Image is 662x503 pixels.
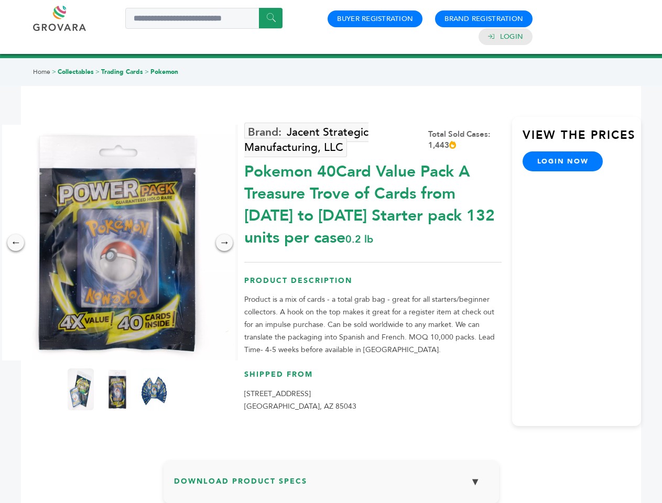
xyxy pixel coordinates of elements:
h3: Download Product Specs [174,471,489,501]
a: Collectables [58,68,94,76]
h3: Shipped From [244,369,502,388]
span: > [145,68,149,76]
div: Pokemon 40Card Value Pack A Treasure Trove of Cards from [DATE] to [DATE] Starter pack 132 units ... [244,156,502,249]
span: 0.2 lb [345,232,373,246]
button: ▼ [462,471,489,493]
div: → [216,234,233,251]
a: Jacent Strategic Manufacturing, LLC [244,123,368,157]
a: Home [33,68,50,76]
input: Search a product or brand... [125,8,283,29]
a: Trading Cards [101,68,143,76]
h3: View the Prices [523,127,641,151]
p: Product is a mix of cards - a total grab bag - great for all starters/beginner collectors. A hook... [244,293,502,356]
span: > [52,68,56,76]
h3: Product Description [244,276,502,294]
img: Pokemon 40-Card Value Pack – A Treasure Trove of Cards from 1996 to 2024 - Starter pack! 132 unit... [68,368,94,410]
a: login now [523,151,603,171]
img: Pokemon 40-Card Value Pack – A Treasure Trove of Cards from 1996 to 2024 - Starter pack! 132 unit... [141,368,167,410]
div: Total Sold Cases: 1,443 [428,129,502,151]
div: ← [7,234,24,251]
a: Buyer Registration [337,14,413,24]
p: [STREET_ADDRESS] [GEOGRAPHIC_DATA], AZ 85043 [244,388,502,413]
a: Brand Registration [444,14,523,24]
img: Pokemon 40-Card Value Pack – A Treasure Trove of Cards from 1996 to 2024 - Starter pack! 132 unit... [104,368,131,410]
a: Login [500,32,523,41]
span: > [95,68,100,76]
a: Pokemon [150,68,178,76]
